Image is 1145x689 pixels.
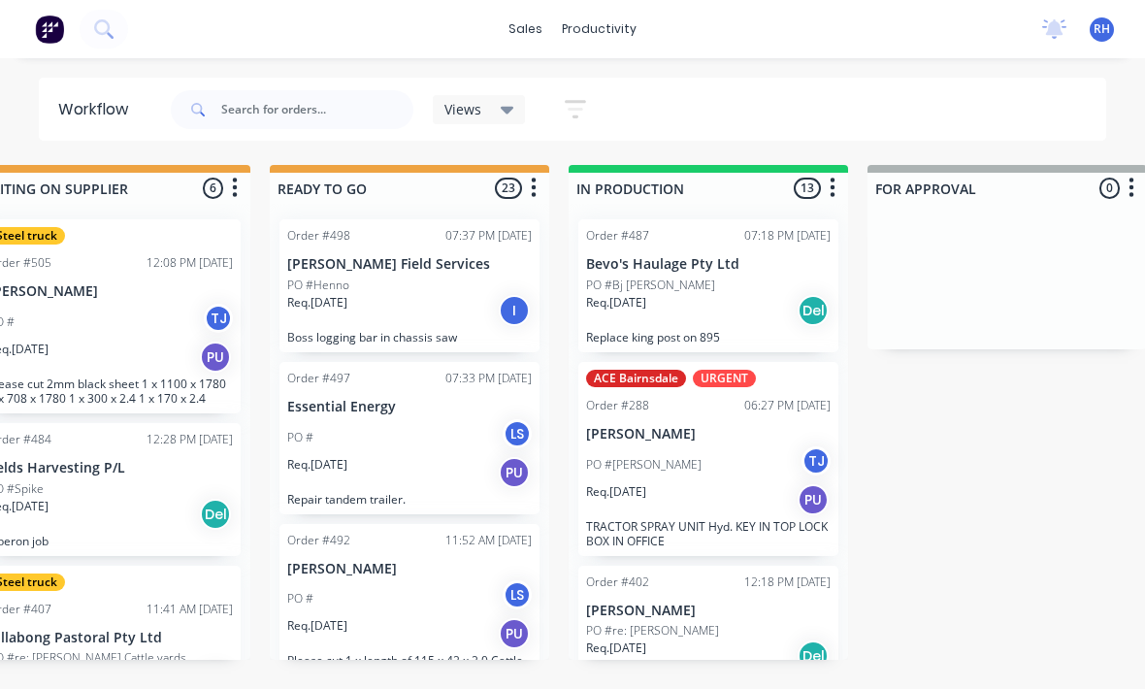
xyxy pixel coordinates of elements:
span: Views [444,99,481,119]
div: TJ [204,304,233,333]
p: Please cut 1 x length of 115 x 42 x 2.0 Cattle rail into 2pcs x 2m and he will take the offcut. A... [287,653,532,682]
p: TRACTOR SPRAY UNIT Hyd. KEY IN TOP LOCK BOX IN OFFICE [586,519,831,548]
div: sales [499,15,552,44]
div: Order #49807:37 PM [DATE][PERSON_NAME] Field ServicesPO #HennoReq.[DATE]IBoss logging bar in chas... [279,219,540,352]
div: LS [503,580,532,609]
p: Req. [DATE] [586,640,646,657]
p: Req. [DATE] [586,483,646,501]
div: Workflow [58,98,138,121]
div: PU [798,484,829,515]
div: 07:33 PM [DATE] [445,370,532,387]
div: Order #48707:18 PM [DATE]Bevo's Haulage Pty LtdPO #Bj [PERSON_NAME]Req.[DATE]DelReplace king post... [578,219,838,352]
div: Order #498 [287,227,350,245]
p: PO # [287,429,313,446]
p: PO #Henno [287,277,349,294]
div: Del [200,499,231,530]
div: Order #492 [287,532,350,549]
p: Essential Energy [287,399,532,415]
p: Req. [DATE] [287,294,347,312]
div: 12:18 PM [DATE] [744,574,831,591]
p: Repair tandem trailer. [287,492,532,507]
div: URGENT [693,370,756,387]
p: [PERSON_NAME] [586,426,831,443]
div: TJ [801,446,831,476]
div: Order #288 [586,397,649,414]
div: Order #49707:33 PM [DATE]Essential EnergyPO #LSReq.[DATE]PURepair tandem trailer. [279,362,540,514]
p: Bevo's Haulage Pty Ltd [586,256,831,273]
p: Req. [DATE] [586,294,646,312]
div: 11:52 AM [DATE] [445,532,532,549]
img: Factory [35,15,64,44]
p: PO #re: [PERSON_NAME] [586,622,719,640]
div: PU [200,342,231,373]
div: 11:41 AM [DATE] [147,601,233,618]
p: Replace king post on 895 [586,330,831,344]
div: ACE BairnsdaleURGENTOrder #28806:27 PM [DATE][PERSON_NAME]PO #[PERSON_NAME]TJReq.[DATE]PUTRACTOR ... [578,362,838,556]
div: I [499,295,530,326]
div: 06:27 PM [DATE] [744,397,831,414]
div: Del [798,295,829,326]
p: Req. [DATE] [287,456,347,474]
span: RH [1094,20,1110,38]
div: Order #497 [287,370,350,387]
div: PU [499,457,530,488]
p: Boss logging bar in chassis saw [287,330,532,344]
div: ACE Bairnsdale [586,370,686,387]
div: Del [798,640,829,672]
p: [PERSON_NAME] Field Services [287,256,532,273]
p: Req. [DATE] [287,617,347,635]
div: 12:08 PM [DATE] [147,254,233,272]
div: productivity [552,15,646,44]
p: [PERSON_NAME] [586,603,831,619]
p: PO # [287,590,313,607]
div: Order #487 [586,227,649,245]
div: 12:28 PM [DATE] [147,431,233,448]
p: PO #Bj [PERSON_NAME] [586,277,715,294]
div: Order #402 [586,574,649,591]
p: [PERSON_NAME] [287,561,532,577]
div: 07:37 PM [DATE] [445,227,532,245]
div: LS [503,419,532,448]
p: PO #[PERSON_NAME] [586,456,702,474]
input: Search for orders... [221,90,413,129]
div: 07:18 PM [DATE] [744,227,831,245]
div: PU [499,618,530,649]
